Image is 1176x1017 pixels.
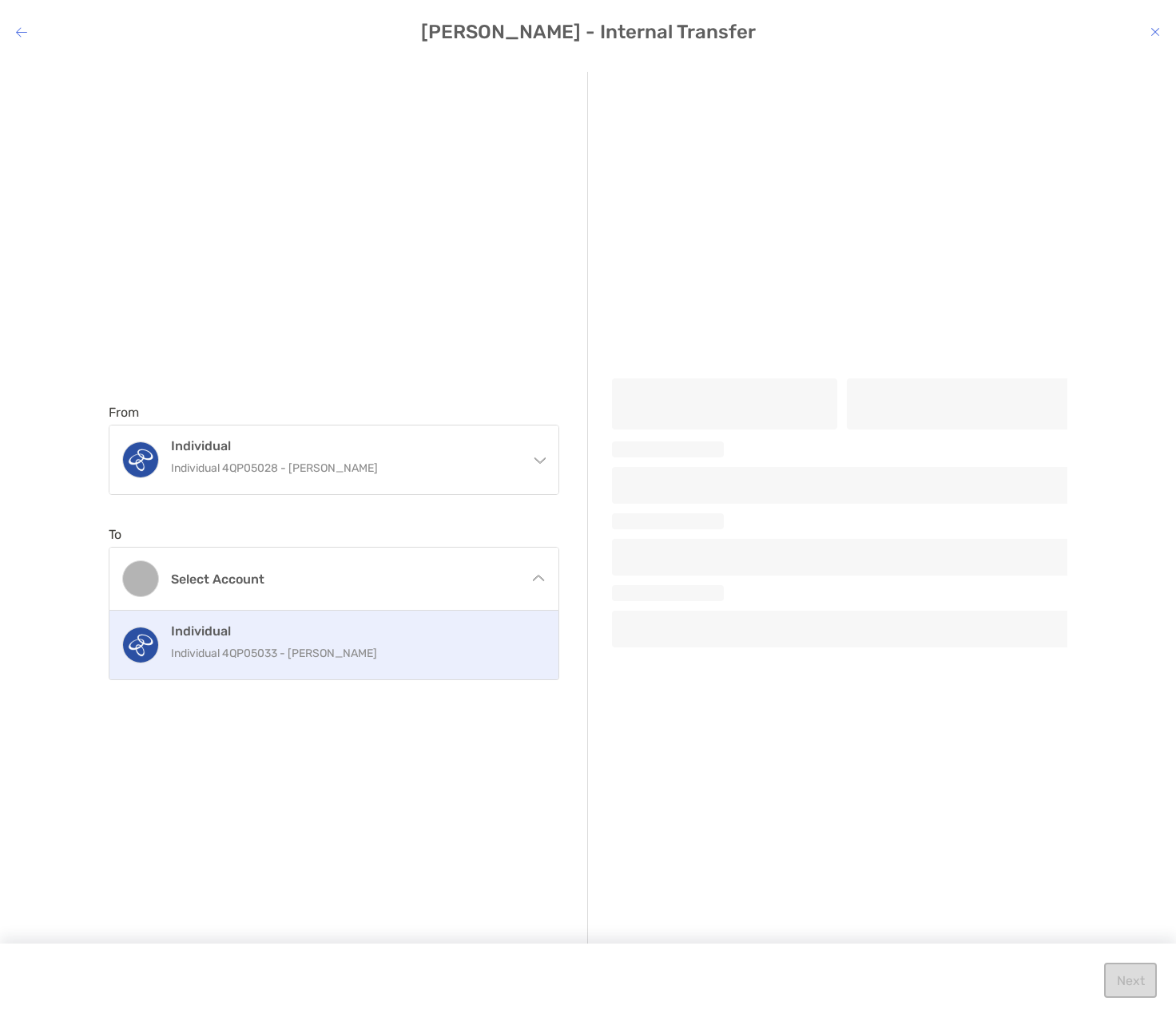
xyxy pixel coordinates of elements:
[171,438,516,453] h4: Individual
[171,458,516,478] p: Individual 4QP05028 - [PERSON_NAME]
[123,442,158,477] img: Individual
[171,643,531,663] p: Individual 4QP05033 - [PERSON_NAME]
[123,627,158,663] img: Individual
[171,623,531,639] h4: Individual
[109,527,121,542] label: To
[109,405,139,420] label: From
[171,572,516,587] h4: Select account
